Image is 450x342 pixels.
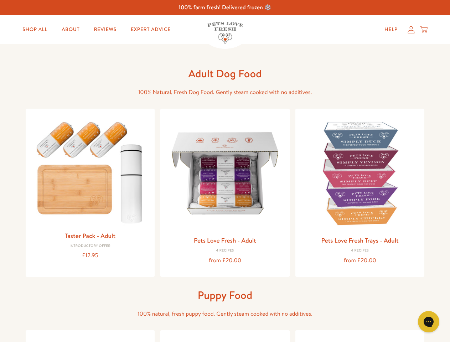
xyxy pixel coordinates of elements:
[31,251,149,260] div: £12.95
[88,22,122,37] a: Reviews
[138,88,312,96] span: 100% Natural, Fresh Dog Food. Gently steam cooked with no additives.
[321,236,399,245] a: Pets Love Fresh Trays - Adult
[194,236,256,245] a: Pets Love Fresh - Adult
[65,231,115,240] a: Taster Pack - Adult
[379,22,403,37] a: Help
[207,22,243,43] img: Pets Love Fresh
[166,114,284,232] img: Pets Love Fresh - Adult
[138,310,312,318] span: 100% natural, fresh puppy food. Gently steam cooked with no additives.
[31,114,149,227] img: Taster Pack - Adult
[414,309,443,335] iframe: Gorgias live chat messenger
[17,22,53,37] a: Shop All
[301,249,419,253] div: 4 Recipes
[166,249,284,253] div: 4 Recipes
[166,256,284,265] div: from £20.00
[111,67,339,81] h1: Adult Dog Food
[301,114,419,232] img: Pets Love Fresh Trays - Adult
[56,22,85,37] a: About
[301,256,419,265] div: from £20.00
[125,22,176,37] a: Expert Advice
[111,288,339,302] h1: Puppy Food
[31,244,149,248] div: Introductory Offer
